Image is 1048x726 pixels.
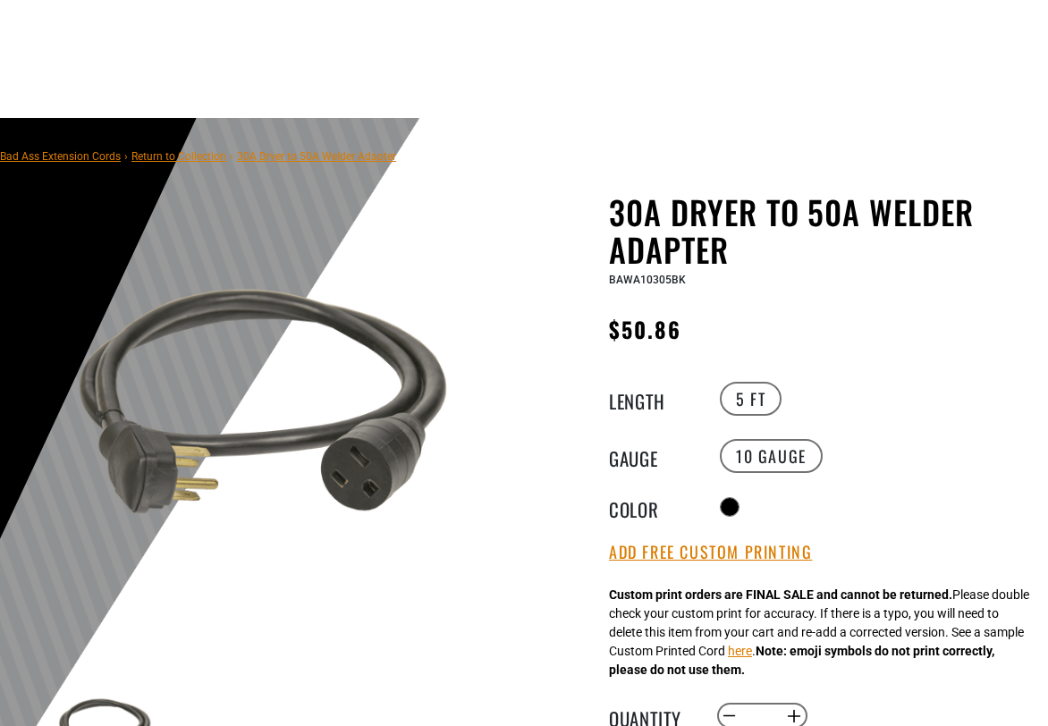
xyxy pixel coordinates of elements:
[609,444,698,468] legend: Gauge
[720,382,782,416] label: 5 FT
[230,150,233,163] span: ›
[237,150,396,163] span: 30A Dryer to 50A Welder Adapter
[609,543,812,562] button: Add Free Custom Printing
[609,587,952,602] strong: Custom print orders are FINAL SALE and cannot be returned.
[609,387,698,410] legend: Length
[53,197,471,615] img: black
[728,642,752,661] button: here
[609,495,698,519] legend: Color
[609,193,1035,268] h1: 30A Dryer to 50A Welder Adapter
[609,644,994,677] strong: Note: emoji symbols do not print correctly, please do not use them.
[720,439,823,473] label: 10 Gauge
[609,586,1029,680] div: Please double check your custom print for accuracy. If there is a typo, you will need to delete t...
[131,150,226,163] a: Return to Collection
[124,150,128,163] span: ›
[609,313,681,345] span: $50.86
[609,274,686,286] span: BAWA10305BK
